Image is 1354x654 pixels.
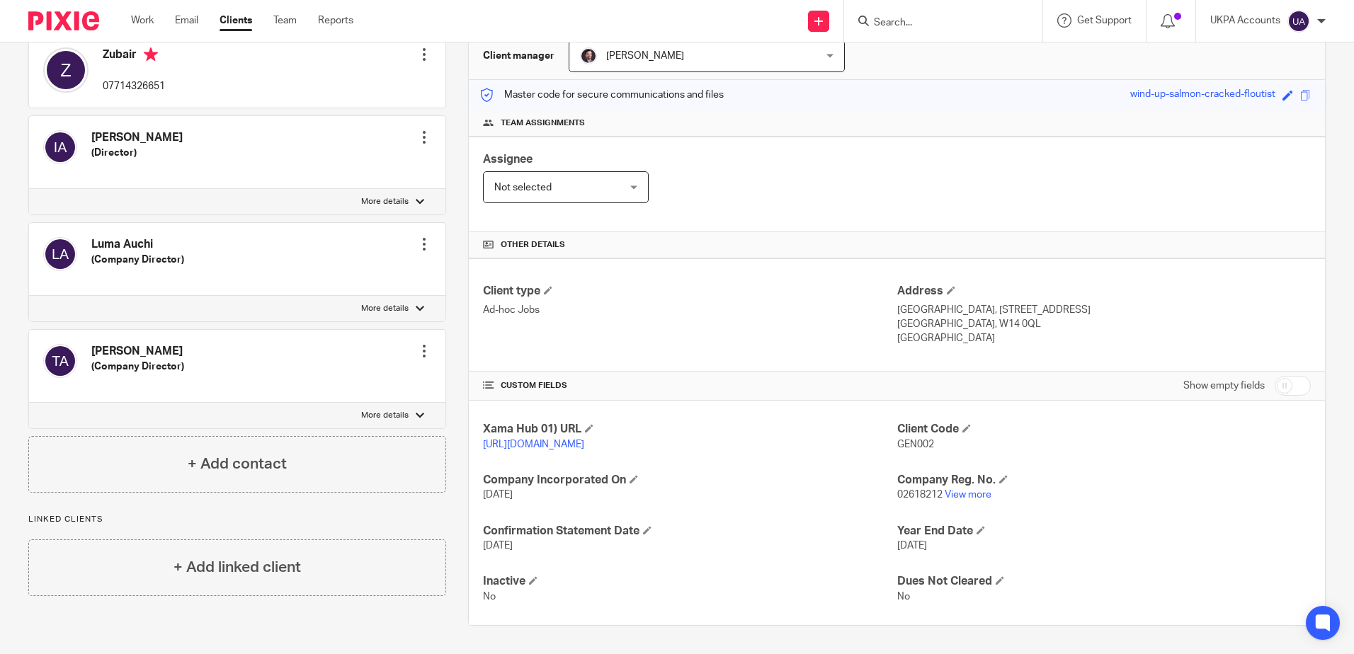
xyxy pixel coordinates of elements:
[273,13,297,28] a: Team
[897,317,1311,331] p: [GEOGRAPHIC_DATA], W14 0QL
[483,284,897,299] h4: Client type
[483,473,897,488] h4: Company Incorporated On
[91,237,184,252] h4: Luma Auchi
[43,130,77,164] img: svg%3E
[361,410,409,421] p: More details
[131,13,154,28] a: Work
[28,514,446,525] p: Linked clients
[144,47,158,62] i: Primary
[897,490,943,500] span: 02618212
[103,79,165,93] p: 07714326651
[483,574,897,589] h4: Inactive
[483,440,584,449] a: [URL][DOMAIN_NAME]
[483,422,897,437] h4: Xama Hub 01) URL
[945,490,991,500] a: View more
[173,556,301,578] h4: + Add linked client
[43,237,77,271] img: svg%3E
[606,51,684,61] span: [PERSON_NAME]
[1130,87,1275,103] div: wind-up-salmon-cracked-floutist
[483,380,897,391] h4: CUSTOM FIELDS
[501,239,565,251] span: Other details
[483,592,496,602] span: No
[483,49,554,63] h3: Client manager
[897,592,910,602] span: No
[1210,13,1280,28] p: UKPA Accounts
[361,303,409,314] p: More details
[580,47,597,64] img: Capture.PNG
[897,440,934,449] span: GEN002
[897,524,1311,539] h4: Year End Date
[43,344,77,378] img: svg%3E
[483,154,533,165] span: Assignee
[91,344,184,359] h4: [PERSON_NAME]
[1183,379,1265,393] label: Show empty fields
[897,473,1311,488] h4: Company Reg. No.
[483,303,897,317] p: Ad-hoc Jobs
[483,490,513,500] span: [DATE]
[897,284,1311,299] h4: Address
[91,253,184,267] h5: (Company Director)
[897,541,927,551] span: [DATE]
[103,47,165,65] h4: Zubair
[872,17,1000,30] input: Search
[175,13,198,28] a: Email
[897,574,1311,589] h4: Dues Not Cleared
[897,422,1311,437] h4: Client Code
[318,13,353,28] a: Reports
[483,524,897,539] h4: Confirmation Statement Date
[91,360,184,374] h5: (Company Director)
[188,453,287,475] h4: + Add contact
[897,331,1311,345] p: [GEOGRAPHIC_DATA]
[361,196,409,207] p: More details
[28,11,99,30] img: Pixie
[479,88,724,102] p: Master code for secure communications and files
[91,146,183,160] h5: (Director)
[220,13,252,28] a: Clients
[1077,16,1132,25] span: Get Support
[91,130,183,145] h4: [PERSON_NAME]
[483,541,513,551] span: [DATE]
[501,117,585,129] span: Team assignments
[494,183,552,193] span: Not selected
[1287,10,1310,33] img: svg%3E
[43,47,89,93] img: svg%3E
[897,303,1311,317] p: [GEOGRAPHIC_DATA], [STREET_ADDRESS]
